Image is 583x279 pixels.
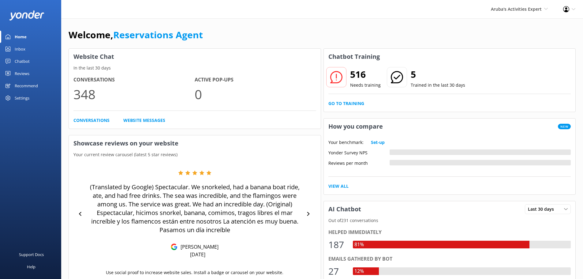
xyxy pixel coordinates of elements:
[69,135,321,151] h3: Showcase reviews on your website
[371,139,385,146] a: Set-up
[328,100,364,107] a: Go to Training
[353,267,365,275] div: 12%
[328,264,347,279] div: 27
[113,28,203,41] a: Reservations Agent
[411,67,465,82] h2: 5
[328,255,571,263] div: Emails gathered by bot
[178,243,219,250] p: [PERSON_NAME]
[171,243,178,250] img: Google Reviews
[15,55,30,67] div: Chatbot
[528,206,558,213] span: Last 30 days
[15,43,25,55] div: Inbox
[353,241,365,249] div: 81%
[27,261,36,273] div: Help
[328,237,347,252] div: 187
[328,228,571,236] div: Helped immediately
[15,80,38,92] div: Recommend
[491,6,542,12] span: Aruba's Activities Expert
[328,160,390,165] div: Reviews per month
[15,31,27,43] div: Home
[324,49,384,65] h3: Chatbot Training
[195,84,316,104] p: 0
[324,217,576,224] p: Out of 231 conversations
[9,10,44,21] img: yonder-white-logo.png
[328,149,390,155] div: Yonder Survey NPS
[15,67,29,80] div: Reviews
[73,117,110,124] a: Conversations
[350,82,381,89] p: Needs training
[195,76,316,84] h4: Active Pop-ups
[558,124,571,129] span: New
[69,151,321,158] p: Your current review carousel (latest 5 star reviews)
[324,201,366,217] h3: AI Chatbot
[69,28,203,42] h1: Welcome,
[328,139,364,146] p: Your benchmark:
[190,251,205,258] p: [DATE]
[86,183,304,234] p: (Translated by Google) Spectacular. We snorkeled, had a banana boat ride, ate, and had free drink...
[73,84,195,104] p: 348
[350,67,381,82] h2: 516
[69,65,321,71] p: In the last 30 days
[411,82,465,89] p: Trained in the last 30 days
[328,183,349,190] a: View All
[73,76,195,84] h4: Conversations
[19,248,44,261] div: Support Docs
[69,49,321,65] h3: Website Chat
[15,92,29,104] div: Settings
[106,269,283,276] p: Use social proof to increase website sales. Install a badge or carousel on your website.
[123,117,165,124] a: Website Messages
[324,119,387,134] h3: How you compare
